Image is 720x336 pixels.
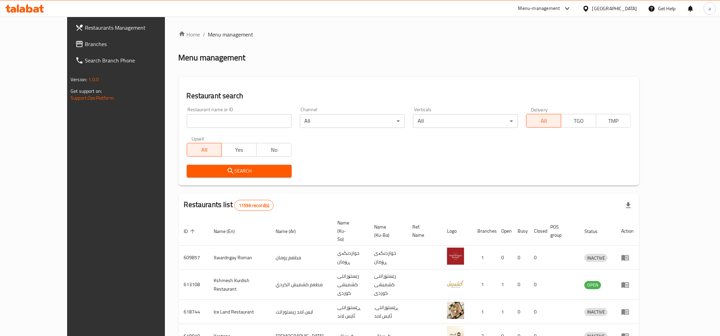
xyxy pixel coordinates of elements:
[300,114,405,128] div: All
[187,143,222,157] button: All
[496,270,512,300] td: 1
[332,270,369,300] td: رێستۆرانتی کشمیشى كوردى
[235,202,273,209] span: 11596 record(s)
[369,300,407,324] td: .ڕێستۆرانتی ئایس لاند
[70,19,187,36] a: Restaurants Management
[512,300,529,324] td: 0
[70,52,187,69] a: Search Branch Phone
[221,143,257,157] button: Yes
[447,275,464,292] img: Kshmesh Kurdish Restaurant
[88,75,99,84] span: 1.0.0
[564,116,593,126] span: TGO
[192,136,204,141] label: Upsell
[620,197,637,214] div: Export file
[179,300,209,324] td: 618744
[529,246,545,270] td: 0
[413,223,433,239] span: Ref. Name
[209,300,270,324] td: Ice Land Restaurant
[472,270,496,300] td: 1
[592,5,637,12] div: [GEOGRAPHIC_DATA]
[512,246,529,270] td: 0
[192,167,286,175] span: Search
[413,114,518,128] div: All
[71,87,102,96] span: Get support on:
[496,217,512,246] th: Open
[71,93,114,102] a: Support.OpsPlatform
[369,270,407,300] td: رێستۆرانتی کشمیشى كوردى
[531,107,548,112] label: Delivery
[374,223,399,239] span: Name (Ku-Ba)
[71,75,87,84] span: Version:
[337,219,361,243] span: Name (Ku-So)
[85,24,182,32] span: Restaurants Management
[85,40,182,48] span: Branches
[526,114,561,128] button: All
[270,270,332,300] td: مطعم كشميش الكردي
[184,227,197,235] span: ID
[179,52,246,63] h2: Menu management
[187,114,292,128] input: Search for restaurant name or ID..
[179,270,209,300] td: 613108
[270,300,332,324] td: ايس لاند ريستورانت
[621,308,634,316] div: Menu
[512,217,529,246] th: Busy
[496,300,512,324] td: 1
[584,308,608,316] span: INACTIVE
[234,200,274,211] div: Total records count
[529,217,545,246] th: Closed
[512,270,529,300] td: 0
[259,145,289,155] span: No
[518,4,560,13] div: Menu-management
[179,30,639,39] nav: breadcrumb
[209,270,270,300] td: Kshmesh Kurdish Restaurant
[599,116,628,126] span: TMP
[472,217,496,246] th: Branches
[208,30,254,39] span: Menu management
[225,145,254,155] span: Yes
[70,36,187,52] a: Branches
[584,254,608,262] span: INACTIVE
[472,246,496,270] td: 1
[529,270,545,300] td: 0
[179,30,200,39] a: Home
[621,253,634,262] div: Menu
[332,246,369,270] td: خواردنگەی ڕۆمان
[85,56,182,64] span: Search Branch Phone
[472,300,496,324] td: 1
[209,246,270,270] td: Xwardngay Roman
[203,30,205,39] li: /
[596,114,631,128] button: TMP
[551,223,571,239] span: POS group
[276,227,305,235] span: Name (Ar)
[442,217,472,246] th: Logo
[621,281,634,289] div: Menu
[190,145,219,155] span: All
[270,246,332,270] td: مطعم رومان
[369,246,407,270] td: خواردنگەی ڕۆمان
[256,143,291,157] button: No
[496,246,512,270] td: 0
[561,114,596,128] button: TGO
[616,217,639,246] th: Action
[187,165,292,177] button: Search
[332,300,369,324] td: ڕێستۆرانتی ئایس لاند
[584,227,607,235] span: Status
[584,281,601,289] span: OPEN
[184,200,274,211] h2: Restaurants list
[187,91,631,101] h2: Restaurant search
[179,246,209,270] td: 609857
[447,302,464,319] img: Ice Land Restaurant
[708,5,711,12] span: a
[529,300,545,324] td: 0
[529,116,558,126] span: All
[447,248,464,265] img: Xwardngay Roman
[214,227,244,235] span: Name (En)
